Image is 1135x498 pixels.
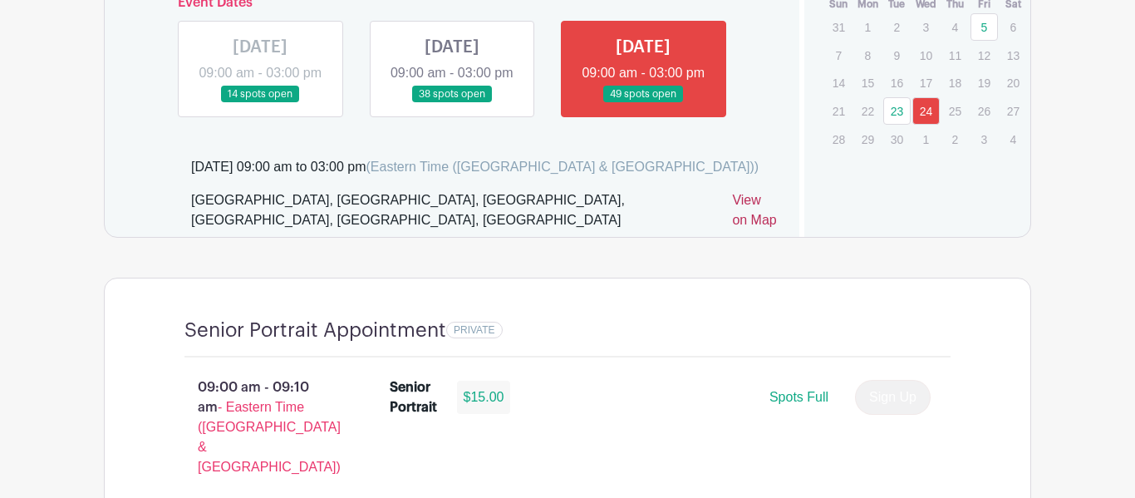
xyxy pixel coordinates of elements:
span: PRIVATE [454,324,495,336]
p: 11 [941,42,969,68]
p: 27 [1000,98,1027,124]
a: 24 [912,97,940,125]
p: 20 [1000,70,1027,96]
p: 7 [825,42,852,68]
p: 12 [970,42,998,68]
a: View on Map [732,190,779,237]
p: 29 [854,126,882,152]
p: 09:00 am - 09:10 am [158,371,363,484]
p: 14 [825,70,852,96]
p: 10 [912,42,940,68]
p: 25 [941,98,969,124]
p: 28 [825,126,852,152]
div: [GEOGRAPHIC_DATA], [GEOGRAPHIC_DATA], [GEOGRAPHIC_DATA], [GEOGRAPHIC_DATA], [GEOGRAPHIC_DATA], [G... [191,190,719,237]
p: 1 [912,126,940,152]
p: 1 [854,14,882,40]
p: 15 [854,70,882,96]
p: 3 [912,14,940,40]
a: 5 [970,13,998,41]
span: Spots Full [769,390,828,404]
span: (Eastern Time ([GEOGRAPHIC_DATA] & [GEOGRAPHIC_DATA])) [366,160,759,174]
div: Senior Portrait [390,377,437,417]
p: 22 [854,98,882,124]
p: 31 [825,14,852,40]
div: $15.00 [457,381,511,414]
p: 18 [941,70,969,96]
p: 19 [970,70,998,96]
p: 4 [1000,126,1027,152]
p: 3 [970,126,998,152]
p: 13 [1000,42,1027,68]
p: 2 [941,126,969,152]
p: 8 [854,42,882,68]
div: [DATE] 09:00 am to 03:00 pm [191,157,759,177]
p: 9 [883,42,911,68]
p: 17 [912,70,940,96]
h4: Senior Portrait Appointment [184,318,446,343]
p: 4 [941,14,969,40]
p: 6 [1000,14,1027,40]
p: 26 [970,98,998,124]
a: 23 [883,97,911,125]
span: - Eastern Time ([GEOGRAPHIC_DATA] & [GEOGRAPHIC_DATA]) [198,400,341,474]
p: 30 [883,126,911,152]
p: 21 [825,98,852,124]
p: 2 [883,14,911,40]
p: 16 [883,70,911,96]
